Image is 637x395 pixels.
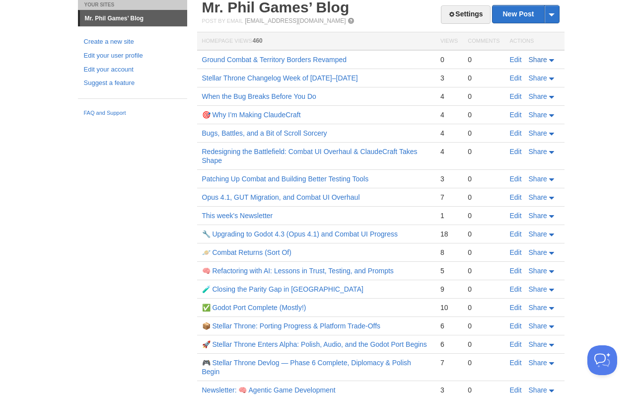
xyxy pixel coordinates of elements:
div: 7 [440,358,458,367]
span: Share [529,340,547,348]
div: 0 [468,266,499,275]
a: [EMAIL_ADDRESS][DOMAIN_NAME] [245,17,346,24]
div: 0 [468,386,499,395]
div: 0 [468,147,499,156]
div: 0 [468,358,499,367]
a: Opus 4.1, GUT Migration, and Combat UI Overhaul [202,193,360,201]
div: 0 [468,248,499,257]
span: Share [529,111,547,119]
span: Share [529,92,547,100]
a: Edit [510,111,522,119]
a: 🔧 Upgrading to Godot 4.3 (Opus 4.1) and Combat UI Progress [202,230,398,238]
a: Edit [510,74,522,82]
span: Share [529,386,547,394]
a: Bugs, Battles, and a Bit of Scroll Sorcery [202,129,327,137]
div: 10 [440,303,458,312]
div: 4 [440,110,458,119]
a: ✅ Godot Port Complete (Mostly!) [202,304,306,312]
a: Edit [510,129,522,137]
a: Edit [510,175,522,183]
div: 5 [440,266,458,275]
div: 7 [440,193,458,202]
a: Edit [510,92,522,100]
a: 📦 Stellar Throne: Porting Progress & Platform Trade-Offs [202,322,381,330]
div: 0 [468,110,499,119]
a: When the Bug Breaks Before You Do [202,92,316,100]
span: Share [529,148,547,156]
div: 0 [468,230,499,238]
span: Share [529,285,547,293]
div: 0 [468,55,499,64]
a: Edit [510,386,522,394]
div: 3 [440,386,458,395]
div: 6 [440,321,458,330]
div: 0 [468,193,499,202]
span: 460 [253,37,263,44]
a: Patching Up Combat and Building Better Testing Tools [202,175,369,183]
a: Suggest a feature [84,78,181,88]
span: Share [529,230,547,238]
a: Edit [510,285,522,293]
span: Share [529,129,547,137]
div: 3 [440,174,458,183]
div: 9 [440,285,458,294]
div: 4 [440,92,458,101]
a: 🚀 Stellar Throne Enters Alpha: Polish, Audio, and the Godot Port Begins [202,340,427,348]
a: Edit [510,148,522,156]
a: Edit [510,304,522,312]
th: Comments [463,32,504,51]
span: Share [529,304,547,312]
a: 🪐 Combat Returns (Sort Of) [202,248,291,256]
a: Edit your user profile [84,51,181,61]
a: This week's Newsletter [202,212,273,220]
div: 4 [440,147,458,156]
a: Mr. Phil Games’ Blog [80,10,187,26]
a: Edit [510,56,522,64]
a: Create a new site [84,37,181,47]
span: Share [529,56,547,64]
div: 0 [468,92,499,101]
a: Stellar Throne Changelog Week of [DATE]–[DATE] [202,74,358,82]
a: Ground Combat & Territory Borders Revamped [202,56,347,64]
iframe: Help Scout Beacon - Open [587,345,617,375]
span: Share [529,359,547,367]
a: Edit [510,248,522,256]
th: Homepage Views [197,32,435,51]
span: Share [529,74,547,82]
a: Edit [510,193,522,201]
a: Edit [510,267,522,275]
div: 4 [440,129,458,138]
span: Share [529,267,547,275]
div: 0 [468,285,499,294]
th: Actions [505,32,565,51]
a: Edit [510,322,522,330]
span: Share [529,175,547,183]
a: New Post [493,5,559,23]
div: 6 [440,340,458,349]
div: 18 [440,230,458,238]
span: Share [529,212,547,220]
div: 0 [468,174,499,183]
a: Edit [510,359,522,367]
a: Edit [510,340,522,348]
div: 8 [440,248,458,257]
span: Share [529,248,547,256]
a: 🧠 Refactoring with AI: Lessons in Trust, Testing, and Prompts [202,267,394,275]
span: Share [529,193,547,201]
div: 0 [468,340,499,349]
div: 0 [468,211,499,220]
a: 🎮 Stellar Throne Devlog — Phase 6 Complete, Diplomacy & Polish Begin [202,359,411,376]
div: 0 [468,303,499,312]
span: Share [529,322,547,330]
a: 🎯 Why I’m Making ClaudeCraft [202,111,301,119]
a: Edit your account [84,65,181,75]
a: Settings [441,5,490,24]
a: FAQ and Support [84,109,181,118]
a: Redesigning the Battlefield: Combat UI Overhaul & ClaudeCraft Takes Shape [202,148,418,164]
div: 1 [440,211,458,220]
div: 0 [440,55,458,64]
a: 🧪 Closing the Parity Gap in [GEOGRAPHIC_DATA] [202,285,363,293]
div: 0 [468,74,499,82]
a: Edit [510,212,522,220]
div: 0 [468,321,499,330]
